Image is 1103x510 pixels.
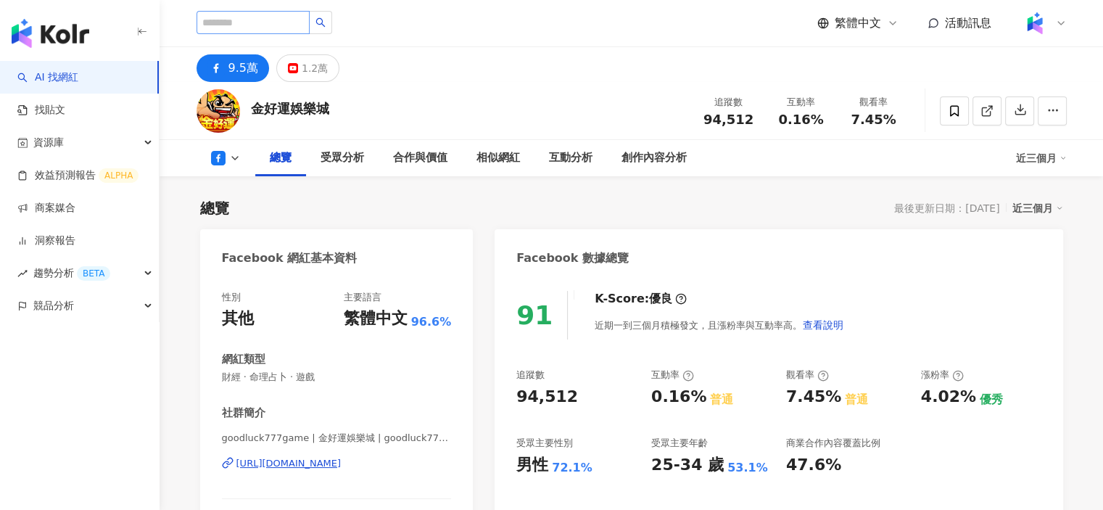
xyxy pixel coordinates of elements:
div: 金好運娛樂城 [251,99,329,118]
a: 找貼文 [17,103,65,118]
div: 創作內容分析 [621,149,687,167]
div: 94,512 [516,386,578,408]
div: 追蹤數 [516,369,545,382]
a: [URL][DOMAIN_NAME] [222,457,452,470]
span: 94,512 [703,112,753,127]
div: 觀看率 [846,95,901,110]
div: 優秀 [980,392,1003,408]
button: 9.5萬 [197,54,269,82]
div: K-Score : [595,291,687,307]
div: 商業合作內容覆蓋比例 [786,437,880,450]
div: 普通 [710,392,733,408]
span: 96.6% [411,314,452,330]
div: 近三個月 [1016,147,1067,170]
div: 總覽 [270,149,292,167]
div: 男性 [516,454,548,477]
div: Facebook 網紅基本資料 [222,250,358,266]
div: 受眾主要性別 [516,437,573,450]
div: 受眾主要年齡 [651,437,708,450]
button: 查看說明 [802,310,844,340]
div: 漲粉率 [921,369,964,382]
img: logo [12,19,89,48]
div: 社群簡介 [222,406,265,421]
span: 0.16% [778,112,823,127]
div: 53.1% [727,460,768,476]
span: 趨勢分析 [33,257,110,289]
div: 網紅類型 [222,352,265,367]
div: 觀看率 [786,369,829,382]
div: 優良 [649,291,672,307]
span: 財經 · 命理占卜 · 遊戲 [222,371,452,384]
a: 商案媒合 [17,201,75,215]
div: 總覽 [200,198,229,218]
div: 7.45% [786,386,841,408]
div: 0.16% [651,386,706,408]
button: 1.2萬 [276,54,339,82]
span: 查看說明 [803,319,843,331]
div: 47.6% [786,454,841,477]
div: 91 [516,300,553,330]
div: 1.2萬 [302,58,328,78]
a: 效益預測報告ALPHA [17,168,139,183]
div: [URL][DOMAIN_NAME] [236,457,342,470]
div: 受眾分析 [321,149,364,167]
div: 72.1% [552,460,592,476]
div: 性別 [222,291,241,304]
div: 繁體中文 [344,308,408,330]
span: search [315,17,326,28]
a: searchAI 找網紅 [17,70,78,85]
div: 最後更新日期：[DATE] [894,202,999,214]
div: 其他 [222,308,254,330]
div: Facebook 數據總覽 [516,250,629,266]
span: goodluck777game | 金好運娛樂城 | goodluck777game [222,432,452,445]
span: rise [17,268,28,279]
div: 追蹤數 [701,95,756,110]
div: 普通 [845,392,868,408]
img: Kolr%20app%20icon%20%281%29.png [1021,9,1049,37]
span: 7.45% [851,112,896,127]
div: 主要語言 [344,291,381,304]
a: 洞察報告 [17,234,75,248]
div: 近三個月 [1012,199,1063,218]
div: 合作與價值 [393,149,447,167]
div: 互動分析 [549,149,592,167]
span: 活動訊息 [945,16,991,30]
div: 25-34 歲 [651,454,724,477]
span: 競品分析 [33,289,74,322]
div: BETA [77,266,110,281]
span: 資源庫 [33,126,64,159]
div: 互動率 [651,369,694,382]
div: 相似網紅 [476,149,520,167]
img: KOL Avatar [197,89,240,133]
span: 繁體中文 [835,15,881,31]
div: 4.02% [921,386,976,408]
div: 互動率 [774,95,829,110]
div: 近期一到三個月積極發文，且漲粉率與互動率高。 [595,310,844,340]
div: 9.5萬 [228,58,258,78]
